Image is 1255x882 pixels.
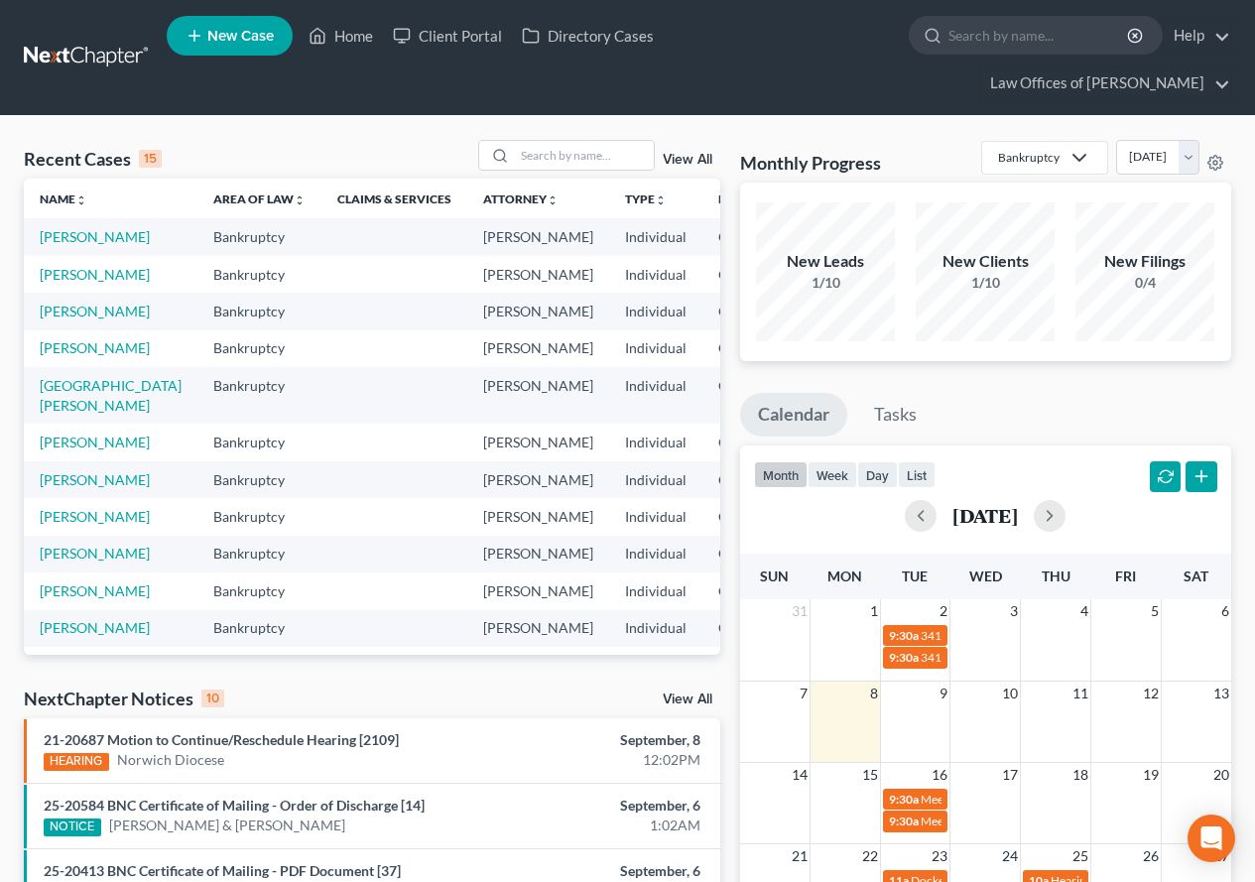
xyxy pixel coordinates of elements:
[916,273,1055,293] div: 1/10
[467,367,609,424] td: [PERSON_NAME]
[702,293,800,329] td: CTB
[921,814,1141,828] span: Meeting of Creditors for [PERSON_NAME]
[201,690,224,707] div: 10
[1070,844,1090,868] span: 25
[702,461,800,498] td: CTB
[44,797,425,814] a: 25-20584 BNC Certificate of Mailing - Order of Discharge [14]
[702,498,800,535] td: CTB
[44,753,109,771] div: HEARING
[756,250,895,273] div: New Leads
[494,796,699,816] div: September, 6
[1149,599,1161,623] span: 5
[197,498,321,535] td: Bankruptcy
[702,218,800,255] td: CTB
[889,628,919,643] span: 9:30a
[1042,567,1070,584] span: Thu
[702,610,800,647] td: CTB
[609,256,702,293] td: Individual
[1188,815,1235,862] div: Open Intercom Messenger
[467,572,609,609] td: [PERSON_NAME]
[609,293,702,329] td: Individual
[117,750,224,770] a: Norwich Diocese
[718,191,784,206] a: Districtunfold_more
[40,266,150,283] a: [PERSON_NAME]
[1000,763,1020,787] span: 17
[790,844,810,868] span: 21
[609,367,702,424] td: Individual
[921,628,1112,643] span: 341(a) meeting for [PERSON_NAME]
[702,647,800,684] td: CTB
[1000,844,1020,868] span: 24
[609,461,702,498] td: Individual
[1075,273,1214,293] div: 0/4
[609,536,702,572] td: Individual
[467,536,609,572] td: [PERSON_NAME]
[197,293,321,329] td: Bankruptcy
[213,191,306,206] a: Area of Lawunfold_more
[938,682,949,705] span: 9
[197,424,321,460] td: Bankruptcy
[948,17,1130,54] input: Search by name...
[467,461,609,498] td: [PERSON_NAME]
[1070,763,1090,787] span: 18
[139,150,162,168] div: 15
[827,567,862,584] span: Mon
[467,424,609,460] td: [PERSON_NAME]
[663,153,712,167] a: View All
[998,149,1060,166] div: Bankruptcy
[40,508,150,525] a: [PERSON_NAME]
[40,377,182,414] a: [GEOGRAPHIC_DATA][PERSON_NAME]
[609,498,702,535] td: Individual
[467,647,609,684] td: [PERSON_NAME]
[494,816,699,835] div: 1:02AM
[494,861,699,881] div: September, 6
[197,330,321,367] td: Bankruptcy
[197,461,321,498] td: Bankruptcy
[1000,682,1020,705] span: 10
[44,862,401,879] a: 25-20413 BNC Certificate of Mailing - PDF Document [37]
[40,619,150,636] a: [PERSON_NAME]
[625,191,667,206] a: Typeunfold_more
[609,424,702,460] td: Individual
[40,339,150,356] a: [PERSON_NAME]
[702,536,800,572] td: CTB
[1115,567,1136,584] span: Fri
[952,505,1018,526] h2: [DATE]
[868,682,880,705] span: 8
[702,367,800,424] td: CTB
[44,731,399,748] a: 21-20687 Motion to Continue/Reschedule Hearing [2109]
[40,545,150,562] a: [PERSON_NAME]
[609,330,702,367] td: Individual
[980,65,1230,101] a: Law Offices of [PERSON_NAME]
[740,151,881,175] h3: Monthly Progress
[40,434,150,450] a: [PERSON_NAME]
[808,461,857,488] button: week
[547,194,559,206] i: unfold_more
[1211,682,1231,705] span: 13
[383,18,512,54] a: Client Portal
[40,471,150,488] a: [PERSON_NAME]
[24,147,162,171] div: Recent Cases
[1141,844,1161,868] span: 26
[44,819,101,836] div: NOTICE
[889,650,919,665] span: 9:30a
[294,194,306,206] i: unfold_more
[494,750,699,770] div: 12:02PM
[1070,682,1090,705] span: 11
[75,194,87,206] i: unfold_more
[515,141,654,170] input: Search by name...
[197,218,321,255] td: Bankruptcy
[938,599,949,623] span: 2
[197,367,321,424] td: Bankruptcy
[856,393,935,437] a: Tasks
[467,293,609,329] td: [PERSON_NAME]
[916,250,1055,273] div: New Clients
[930,763,949,787] span: 16
[24,687,224,710] div: NextChapter Notices
[1219,599,1231,623] span: 6
[609,610,702,647] td: Individual
[40,303,150,319] a: [PERSON_NAME]
[740,393,847,437] a: Calendar
[609,647,702,684] td: Individual
[756,273,895,293] div: 1/10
